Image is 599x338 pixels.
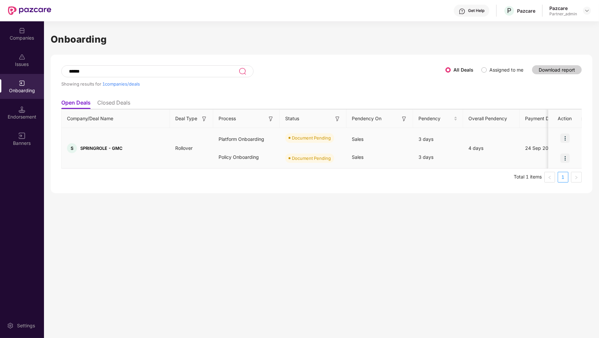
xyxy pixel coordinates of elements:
img: icon [560,154,570,163]
th: Company/Deal Name [62,110,170,128]
label: All Deals [453,67,473,73]
button: right [571,172,582,182]
span: Process [219,115,236,122]
div: 3 days [413,148,463,166]
span: Sales [352,154,363,160]
div: Pazcare [517,8,535,14]
div: S [67,143,77,153]
img: svg+xml;base64,PHN2ZyBpZD0iU2V0dGluZy0yMHgyMCIgeG1sbnM9Imh0dHA6Ly93d3cudzMub3JnLzIwMDAvc3ZnIiB3aW... [7,322,14,329]
button: Download report [532,65,582,74]
img: svg+xml;base64,PHN2ZyBpZD0iRHJvcGRvd24tMzJ4MzIiIHhtbG5zPSJodHRwOi8vd3d3LnczLm9yZy8yMDAwL3N2ZyIgd2... [584,8,590,13]
span: right [574,175,578,179]
div: Platform Onboarding [213,130,280,148]
label: Assigned to me [489,67,523,73]
span: SPRINGROLE - GMC [80,146,123,151]
a: 1 [558,172,568,182]
th: Action [548,110,582,128]
span: Pendency [418,115,452,122]
img: svg+xml;base64,PHN2ZyB3aWR0aD0iMTYiIGhlaWdodD0iMTYiIHZpZXdCb3g9IjAgMCAxNiAxNiIgZmlsbD0ibm9uZSIgeG... [201,116,208,122]
img: icon [560,134,570,143]
img: svg+xml;base64,PHN2ZyB3aWR0aD0iMTQuNSIgaGVpZ2h0PSIxNC41IiB2aWV3Qm94PSIwIDAgMTYgMTYiIGZpbGw9Im5vbm... [19,106,25,113]
div: 24 Sep 2025 [520,145,570,152]
li: Next Page [571,172,582,182]
img: svg+xml;base64,PHN2ZyB3aWR0aD0iMjAiIGhlaWdodD0iMjAiIHZpZXdCb3g9IjAgMCAyMCAyMCIgZmlsbD0ibm9uZSIgeG... [19,80,25,87]
h1: Onboarding [51,32,592,47]
span: Sales [352,136,363,142]
div: 4 days [463,145,520,152]
img: svg+xml;base64,PHN2ZyBpZD0iQ29tcGFuaWVzIiB4bWxucz0iaHR0cDovL3d3dy53My5vcmcvMjAwMC9zdmciIHdpZHRoPS... [19,27,25,34]
span: P [507,7,511,15]
span: Status [285,115,299,122]
img: svg+xml;base64,PHN2ZyB3aWR0aD0iMTYiIGhlaWdodD0iMTYiIHZpZXdCb3g9IjAgMCAxNiAxNiIgZmlsbD0ibm9uZSIgeG... [334,116,341,122]
span: Payment Done [525,115,559,122]
img: svg+xml;base64,PHN2ZyB3aWR0aD0iMTYiIGhlaWdodD0iMTYiIHZpZXdCb3g9IjAgMCAxNiAxNiIgZmlsbD0ibm9uZSIgeG... [19,133,25,139]
div: Policy Onboarding [213,148,280,166]
img: svg+xml;base64,PHN2ZyB3aWR0aD0iMTYiIGhlaWdodD0iMTYiIHZpZXdCb3g9IjAgMCAxNiAxNiIgZmlsbD0ibm9uZSIgeG... [268,116,274,122]
span: Rollover [170,145,198,151]
span: 1 companies/deals [102,81,140,87]
button: left [544,172,555,182]
li: 1 [558,172,568,182]
th: Payment Done [520,110,570,128]
img: svg+xml;base64,PHN2ZyB3aWR0aD0iMTYiIGhlaWdodD0iMTYiIHZpZXdCb3g9IjAgMCAxNiAxNiIgZmlsbD0ibm9uZSIgeG... [401,116,407,122]
img: svg+xml;base64,PHN2ZyB3aWR0aD0iMjQiIGhlaWdodD0iMjUiIHZpZXdCb3g9IjAgMCAyNCAyNSIgZmlsbD0ibm9uZSIgeG... [239,67,246,75]
th: Pendency [413,110,463,128]
li: Previous Page [544,172,555,182]
th: Overall Pendency [463,110,520,128]
img: svg+xml;base64,PHN2ZyBpZD0iSGVscC0zMngzMiIgeG1sbnM9Imh0dHA6Ly93d3cudzMub3JnLzIwMDAvc3ZnIiB3aWR0aD... [459,8,465,15]
li: Closed Deals [97,99,130,109]
span: Deal Type [175,115,197,122]
div: 3 days [413,130,463,148]
li: Open Deals [61,99,91,109]
span: left [548,175,552,179]
img: svg+xml;base64,PHN2ZyBpZD0iSXNzdWVzX2Rpc2FibGVkIiB4bWxucz0iaHR0cDovL3d3dy53My5vcmcvMjAwMC9zdmciIH... [19,54,25,60]
li: Total 1 items [514,172,542,182]
div: Showing results for [61,81,445,87]
div: Get Help [468,8,484,13]
div: Partner_admin [549,11,577,17]
div: Document Pending [292,155,331,162]
div: Document Pending [292,135,331,141]
img: New Pazcare Logo [8,6,51,15]
div: Settings [15,322,37,329]
span: Pendency On [352,115,381,122]
div: Pazcare [549,5,577,11]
